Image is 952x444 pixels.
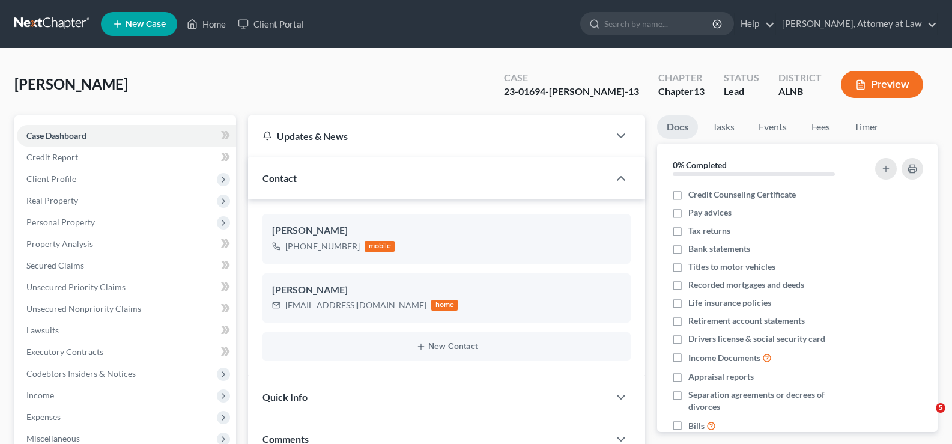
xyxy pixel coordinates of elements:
[688,315,805,327] span: Retirement account statements
[688,207,732,219] span: Pay advices
[504,71,639,85] div: Case
[26,303,141,314] span: Unsecured Nonpriority Claims
[26,282,126,292] span: Unsecured Priority Claims
[17,341,236,363] a: Executory Contracts
[724,85,759,99] div: Lead
[688,189,796,201] span: Credit Counseling Certificate
[776,13,937,35] a: [PERSON_NAME], Attorney at Law
[26,412,61,422] span: Expenses
[688,297,771,309] span: Life insurance policies
[26,130,86,141] span: Case Dashboard
[841,71,923,98] button: Preview
[658,71,705,85] div: Chapter
[688,371,754,383] span: Appraisal reports
[365,241,395,252] div: mobile
[688,243,750,255] span: Bank statements
[688,389,857,413] span: Separation agreements or decrees of divorces
[688,420,705,432] span: Bills
[181,13,232,35] a: Home
[272,342,621,351] button: New Contact
[262,130,595,142] div: Updates & News
[26,239,93,249] span: Property Analysis
[778,85,822,99] div: ALNB
[17,233,236,255] a: Property Analysis
[694,85,705,97] span: 13
[17,147,236,168] a: Credit Report
[673,160,727,170] strong: 0% Completed
[26,433,80,443] span: Miscellaneous
[658,85,705,99] div: Chapter
[26,325,59,335] span: Lawsuits
[17,320,236,341] a: Lawsuits
[232,13,310,35] a: Client Portal
[26,195,78,205] span: Real Property
[126,20,166,29] span: New Case
[844,115,888,139] a: Timer
[272,283,621,297] div: [PERSON_NAME]
[688,333,825,345] span: Drivers license & social security card
[504,85,639,99] div: 23-01694-[PERSON_NAME]-13
[735,13,775,35] a: Help
[936,403,945,413] span: 5
[17,276,236,298] a: Unsecured Priority Claims
[285,299,426,311] div: [EMAIL_ADDRESS][DOMAIN_NAME]
[657,115,698,139] a: Docs
[26,174,76,184] span: Client Profile
[26,390,54,400] span: Income
[703,115,744,139] a: Tasks
[26,217,95,227] span: Personal Property
[285,240,360,252] div: [PHONE_NUMBER]
[604,13,714,35] input: Search by name...
[688,279,804,291] span: Recorded mortgages and deeds
[26,152,78,162] span: Credit Report
[26,347,103,357] span: Executory Contracts
[688,352,760,364] span: Income Documents
[262,172,297,184] span: Contact
[272,224,621,238] div: [PERSON_NAME]
[26,260,84,270] span: Secured Claims
[431,300,458,311] div: home
[749,115,796,139] a: Events
[911,403,940,432] iframe: Intercom live chat
[26,368,136,379] span: Codebtors Insiders & Notices
[14,75,128,93] span: [PERSON_NAME]
[724,71,759,85] div: Status
[778,71,822,85] div: District
[17,125,236,147] a: Case Dashboard
[801,115,840,139] a: Fees
[17,255,236,276] a: Secured Claims
[262,391,308,403] span: Quick Info
[688,261,775,273] span: Titles to motor vehicles
[17,298,236,320] a: Unsecured Nonpriority Claims
[688,225,730,237] span: Tax returns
